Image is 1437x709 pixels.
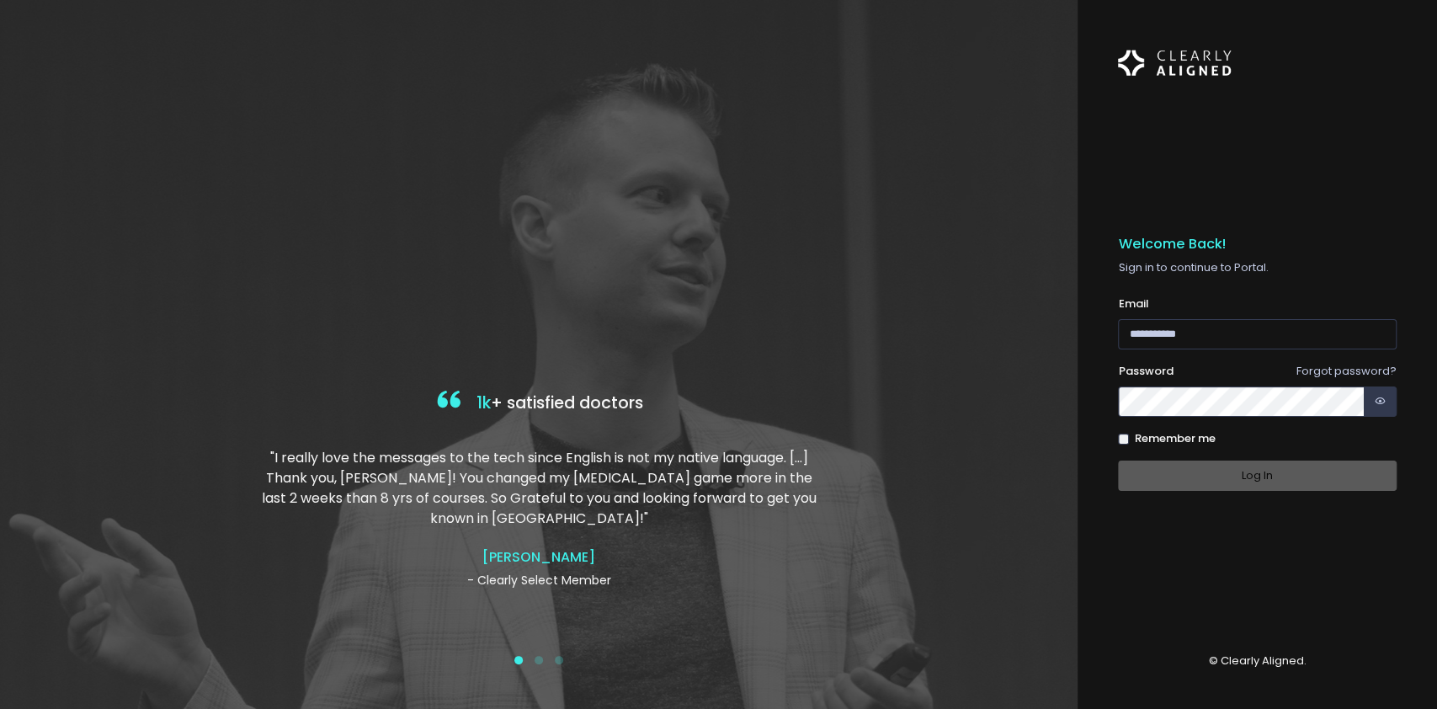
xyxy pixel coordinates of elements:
p: Sign in to continue to Portal. [1118,259,1397,276]
label: Password [1118,363,1173,380]
p: - Clearly Select Member [253,572,826,589]
img: Logo Horizontal [1118,40,1231,86]
h4: + satisfied doctors [253,386,826,421]
label: Email [1118,296,1148,312]
a: Forgot password? [1296,363,1397,379]
h4: [PERSON_NAME] [253,549,826,565]
p: © Clearly Aligned. [1118,653,1397,669]
label: Remember me [1135,430,1216,447]
p: "I really love the messages to the tech since English is not my native language. […] Thank you, [... [253,448,826,529]
span: 1k [476,392,491,414]
h5: Welcome Back! [1118,236,1397,253]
